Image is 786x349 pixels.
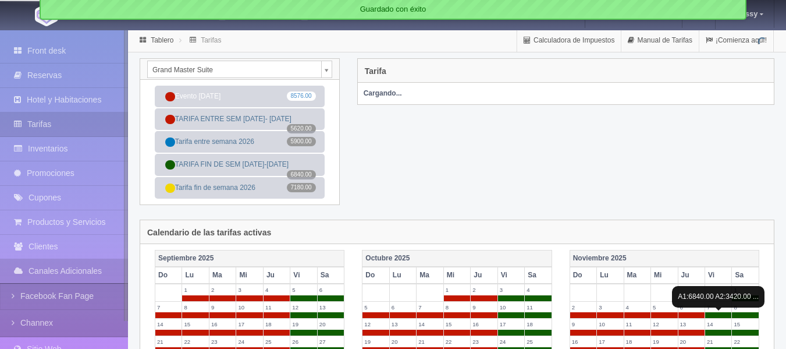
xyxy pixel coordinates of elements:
[264,284,290,295] label: 4
[417,336,443,347] label: 21
[362,336,389,347] label: 19
[155,86,325,107] a: Evento [DATE]8576.00
[364,89,402,97] strong: Cargando...
[570,250,759,267] th: Noviembre 2025
[155,319,182,330] label: 14
[597,302,623,313] label: 3
[155,267,182,284] th: Do
[155,131,325,153] a: Tarifa entre semana 20265900.00
[570,267,596,284] th: Do
[443,267,470,284] th: Mi
[624,336,650,347] label: 18
[147,61,332,78] a: Grand Master Suite
[624,319,650,330] label: 11
[417,302,443,313] label: 7
[151,36,173,44] a: Tablero
[732,336,759,347] label: 22
[209,284,236,295] label: 2
[570,336,596,347] label: 16
[597,319,623,330] label: 10
[471,302,497,313] label: 9
[290,267,317,284] th: Vi
[444,336,470,347] label: 22
[155,108,325,130] a: TARIFA ENTRE SEM [DATE]- [DATE]5620.00
[290,336,316,347] label: 26
[147,228,271,237] h4: Calendario de las tarifas activas
[705,319,731,330] label: 14
[155,250,344,267] th: Septiembre 2025
[182,284,208,295] label: 1
[389,267,416,284] th: Lu
[497,267,524,284] th: Vi
[498,319,524,330] label: 17
[498,284,524,295] label: 3
[155,336,182,347] label: 21
[525,267,552,284] th: Sa
[287,170,316,179] span: 6840.00
[287,137,316,146] span: 5900.00
[287,183,316,192] span: 7180.00
[444,284,470,295] label: 1
[525,319,552,330] label: 18
[264,336,290,347] label: 25
[570,302,596,313] label: 2
[597,336,623,347] label: 17
[651,267,678,284] th: Mi
[236,336,262,347] label: 24
[287,91,316,101] span: 8576.00
[155,177,325,199] a: Tarifa fin de semana 20267180.00
[417,267,443,284] th: Ma
[597,267,624,284] th: Lu
[290,284,316,295] label: 5
[35,3,58,26] img: Getabed
[651,319,677,330] label: 12
[705,267,732,284] th: Vi
[525,336,552,347] label: 25
[201,36,221,44] a: Tarifas
[471,336,497,347] label: 23
[182,319,208,330] label: 15
[624,302,650,313] label: 4
[365,67,386,76] h4: Tarifa
[155,302,182,313] label: 7
[362,319,389,330] label: 12
[318,302,344,313] label: 13
[471,267,497,284] th: Ju
[263,267,290,284] th: Ju
[264,319,290,330] label: 18
[678,319,705,330] label: 13
[362,267,389,284] th: Do
[182,336,208,347] label: 22
[471,284,497,295] label: 2
[362,250,552,267] th: Octubre 2025
[678,267,705,284] th: Ju
[570,319,596,330] label: 9
[651,302,677,313] label: 5
[287,124,316,133] span: 5620.00
[624,267,650,284] th: Ma
[678,336,705,347] label: 20
[360,5,426,13] span: Guardado con éxito
[417,319,443,330] label: 14
[672,286,764,308] div: A1:6840.00 A2:3420.00 ...
[732,319,759,330] label: 15
[236,284,262,295] label: 3
[498,302,524,313] label: 10
[390,336,416,347] label: 20
[182,302,208,313] label: 8
[209,302,236,313] label: 9
[318,319,344,330] label: 20
[444,319,470,330] label: 15
[182,267,209,284] th: Lu
[317,267,344,284] th: Sa
[699,29,773,52] a: ¡Comienza aquí!
[209,336,236,347] label: 23
[318,336,344,347] label: 27
[651,336,677,347] label: 19
[236,267,263,284] th: Mi
[444,302,470,313] label: 8
[705,336,731,347] label: 21
[362,302,389,313] label: 5
[290,319,316,330] label: 19
[525,284,552,295] label: 4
